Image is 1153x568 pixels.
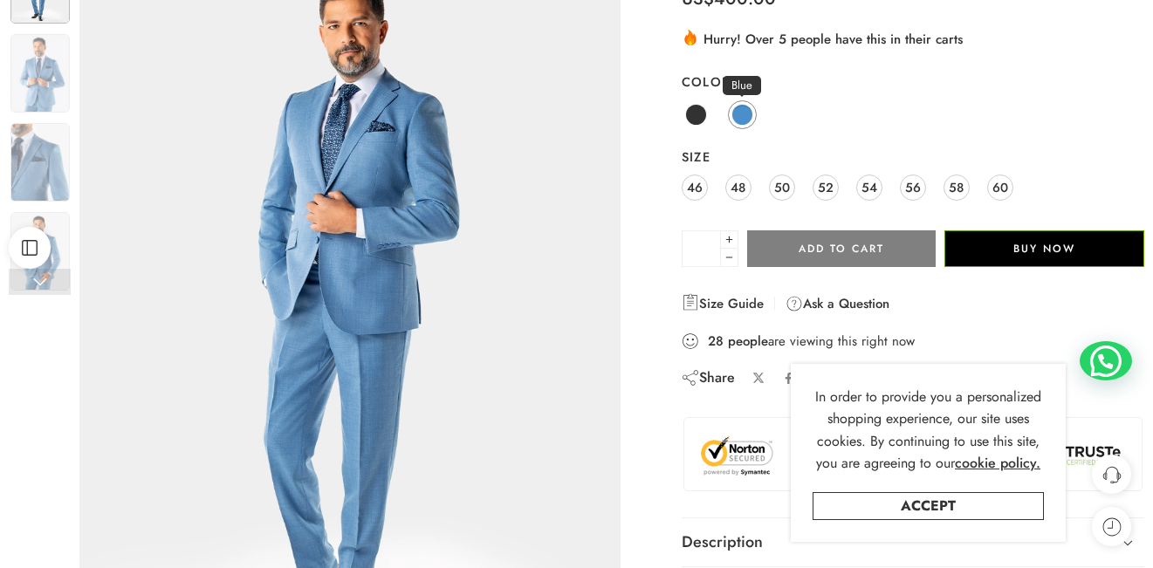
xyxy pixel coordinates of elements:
[725,175,752,201] a: 48
[682,518,1144,567] a: Description
[682,148,1144,166] label: Size
[955,452,1040,475] a: cookie policy.
[782,372,795,385] a: Share on Facebook
[813,175,839,201] a: 52
[10,34,70,113] img: Artboard 9 (1)
[818,175,834,199] span: 52
[728,100,757,129] a: Blue
[987,175,1013,201] a: 60
[731,175,745,199] span: 48
[813,492,1044,520] a: Accept
[10,212,70,291] img: Artboard 9 (1)
[815,387,1041,474] span: In order to provide you a personalized shopping experience, our site uses cookies. By continuing ...
[900,175,926,201] a: 56
[682,73,1144,91] label: Color
[774,175,790,199] span: 50
[708,332,724,350] strong: 28
[747,230,936,267] button: Add to cart
[769,175,795,201] a: 50
[905,175,921,199] span: 56
[723,76,761,95] span: Blue
[728,332,768,350] strong: people
[949,175,964,199] span: 58
[682,368,735,387] div: Share
[992,175,1008,199] span: 60
[10,123,70,202] img: Artboard 9 (1)
[944,230,1144,267] button: Buy Now
[682,28,1144,49] div: Hurry! Over 5 people have this in their carts
[856,175,882,201] a: 54
[786,293,889,314] a: Ask a Question
[944,175,970,201] a: 58
[682,230,721,267] input: Product quantity
[697,435,1129,477] img: Trust
[861,175,877,199] span: 54
[682,293,764,314] a: Size Guide
[752,372,765,385] a: Share on X
[687,175,703,199] span: 46
[682,332,1144,351] div: are viewing this right now
[682,175,708,201] a: 46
